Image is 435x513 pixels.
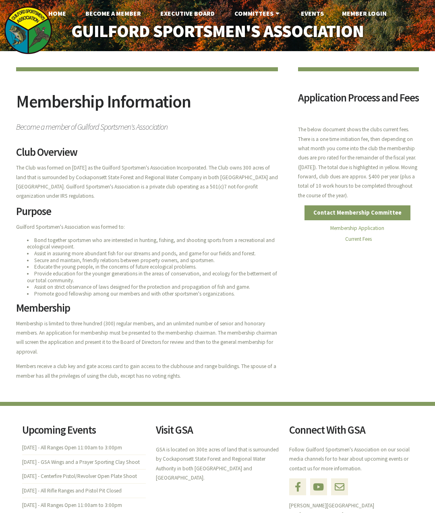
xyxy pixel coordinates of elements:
[294,5,330,21] a: Events
[330,225,384,232] a: Membership Application
[16,319,278,356] p: Membership is limited to three hundred (300) regular members, and an unlimited number of senior a...
[228,5,288,21] a: Committees
[22,445,146,455] li: [DATE] - All Ranges Open 11:00am to 3:00pm
[16,147,278,163] h2: Club Overview
[345,236,372,242] a: Current Fees
[16,303,278,319] h2: Membership
[27,264,278,271] li: Educate the young people, in the concerns of future ecological problems.
[304,205,410,220] a: Contact Membership Committee
[16,163,278,201] p: The Club was formed on [DATE] as the Guilford Sportsmen's Association Incorporated. The Club owns...
[16,206,278,222] h2: Purpose
[16,222,278,232] p: Guilford Sportsmen's Association was formed to:
[16,362,278,381] p: Members receive a club key and gate access card to gain access to the clubhouse and range buildin...
[27,237,278,250] li: Bond together sportsmen who are interested in hunting, fishing, and shooting sports from a recrea...
[289,502,374,509] a: [PERSON_NAME][GEOGRAPHIC_DATA]
[56,16,379,46] a: Guilford Sportsmen's Association
[298,93,419,109] h2: Application Process and Fees
[22,455,146,469] li: [DATE] - GSA Wings and a Prayer Sporting Clay Shoot
[156,425,280,436] h2: Visit GSA
[27,250,278,257] li: Assist in assuring more abundant fish for our streams and ponds, and game for our fields and forest.
[156,445,280,482] p: GSA is located on 300± acres of land that is surrounded by Cockaponsett State Forest and Regional...
[22,469,146,484] li: [DATE] - Centerfire Pistol/Revolver Open Plate Shoot
[16,93,278,119] h2: Membership Information
[79,5,147,21] a: Become A Member
[27,284,278,291] li: Assist on strict observance of laws designed for the protection and propagation of fish and game.
[27,257,278,264] li: Secure and maintain, friendly relations between property owners, and sportsmen.
[42,5,72,21] a: Home
[22,498,146,512] li: [DATE] - All Ranges Open 11:00am to 3:00pm
[4,6,52,54] img: logo_sm.png
[336,5,393,21] a: Member Login
[289,425,413,436] h2: Connect With GSA
[154,5,221,21] a: Executive Board
[22,425,146,436] h2: Upcoming Events
[289,445,413,473] p: Follow Guilford Sportsmen's Association on our social media channels for to hear about upcoming e...
[27,291,278,298] li: Promote good fellowship among our members and with other sportsmen's organizations.
[27,271,278,284] li: Provide education for the younger generations in the areas of conservation, and ecology for the b...
[16,119,278,131] span: Become a member of Guilford Sportsmen's Association
[298,125,419,200] p: The below document shows the clubs current fees. There is a one time initiation fee, then dependi...
[22,483,146,498] li: [DATE] - All Rifle Ranges and Pistol Pit Closed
